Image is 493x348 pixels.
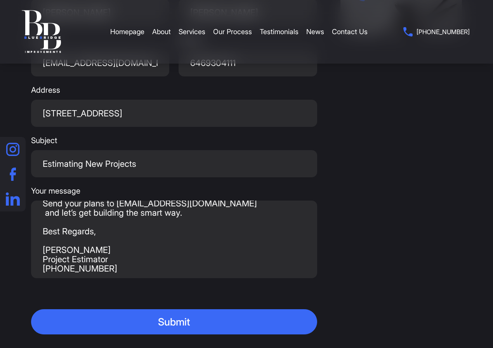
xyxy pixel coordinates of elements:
[31,84,317,96] span: Address
[179,20,205,43] a: Services
[31,100,317,127] input: Address
[332,20,368,43] a: Contact Us
[31,150,317,177] input: Subject
[403,26,470,37] a: [PHONE_NUMBER]
[306,20,324,43] a: News
[152,20,171,43] a: About
[31,201,317,278] textarea: Your message
[31,185,317,197] span: Your message
[110,20,144,43] a: Homepage
[417,26,470,37] span: [PHONE_NUMBER]
[260,20,299,43] a: Testimonials
[213,20,252,43] a: Our Process
[31,135,317,146] span: Subject
[31,309,317,334] button: Submit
